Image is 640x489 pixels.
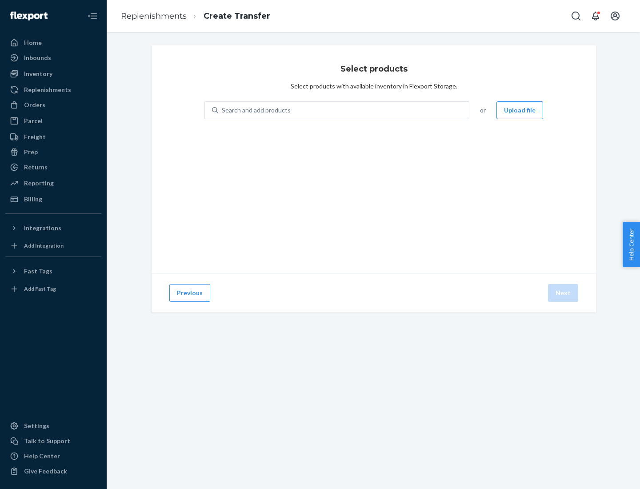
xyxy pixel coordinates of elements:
div: Search and add products [222,106,291,115]
button: Next [548,284,578,302]
div: Talk to Support [24,437,70,445]
a: Orders [5,98,101,112]
div: Add Integration [24,242,64,249]
div: Parcel [24,116,43,125]
div: Replenishments [24,85,71,94]
div: Returns [24,163,48,172]
div: Select products with available inventory in Flexport Storage. [291,82,457,91]
button: Give Feedback [5,464,101,478]
button: Previous [169,284,210,302]
a: Settings [5,419,101,433]
div: Settings [24,421,49,430]
button: Open Search Box [567,7,585,25]
span: or [480,106,486,115]
button: Close Navigation [84,7,101,25]
button: Help Center [623,222,640,267]
a: Replenishments [121,11,187,21]
div: Home [24,38,42,47]
div: Freight [24,132,46,141]
div: Billing [24,195,42,204]
h3: Select products [340,63,408,75]
div: Integrations [24,224,61,232]
div: Reporting [24,179,54,188]
div: Prep [24,148,38,156]
div: Add Fast Tag [24,285,56,293]
a: Add Fast Tag [5,282,101,296]
a: Prep [5,145,101,159]
div: Inventory [24,69,52,78]
a: Add Integration [5,239,101,253]
a: Returns [5,160,101,174]
button: Fast Tags [5,264,101,278]
div: Fast Tags [24,267,52,276]
a: Inbounds [5,51,101,65]
button: Open notifications [587,7,604,25]
a: Freight [5,130,101,144]
a: Create Transfer [204,11,270,21]
button: Integrations [5,221,101,235]
div: Orders [24,100,45,109]
a: Talk to Support [5,434,101,448]
a: Help Center [5,449,101,463]
a: Billing [5,192,101,206]
a: Replenishments [5,83,101,97]
a: Reporting [5,176,101,190]
img: Flexport logo [10,12,48,20]
button: Upload file [496,101,543,119]
a: Home [5,36,101,50]
div: Inbounds [24,53,51,62]
div: Help Center [24,452,60,461]
button: Open account menu [606,7,624,25]
div: Give Feedback [24,467,67,476]
ol: breadcrumbs [114,3,277,29]
a: Parcel [5,114,101,128]
a: Inventory [5,67,101,81]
